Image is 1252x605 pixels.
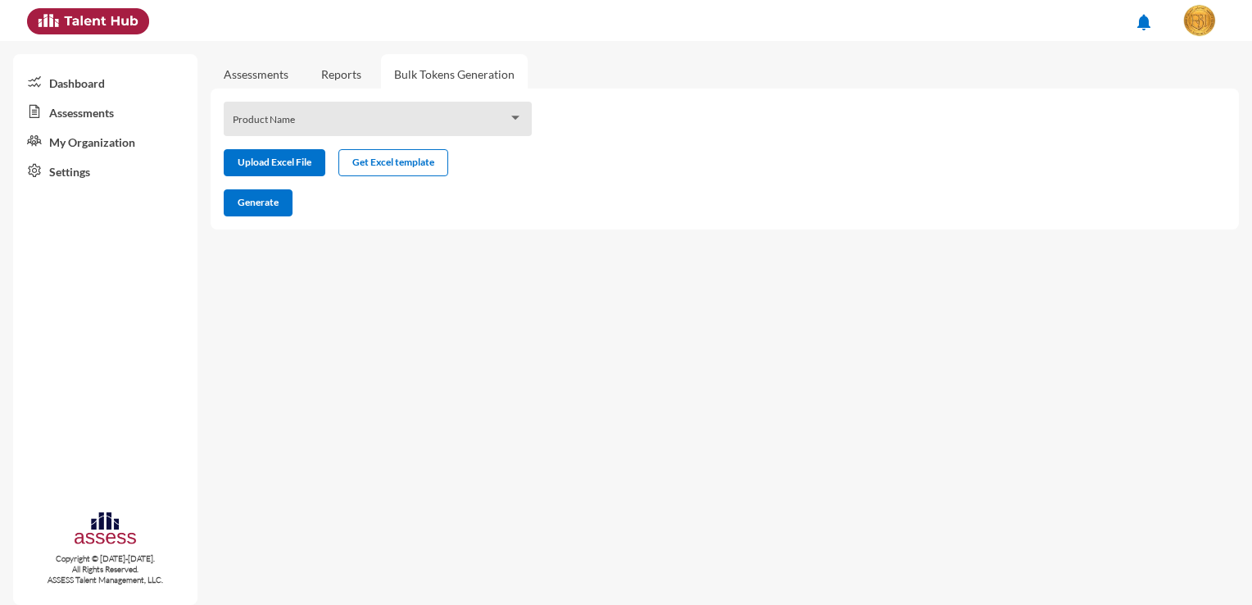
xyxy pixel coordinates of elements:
span: Generate [238,196,279,208]
a: Dashboard [13,67,197,97]
p: Copyright © [DATE]-[DATE]. All Rights Reserved. ASSESS Talent Management, LLC. [13,553,197,585]
mat-icon: notifications [1134,12,1154,32]
a: Reports [308,54,374,94]
a: Bulk Tokens Generation [381,54,528,94]
button: Upload Excel File [224,149,325,176]
span: Get Excel template [352,156,434,168]
a: My Organization [13,126,197,156]
a: Assessments [13,97,197,126]
a: Assessments [224,67,288,81]
img: assesscompany-logo.png [73,510,138,550]
a: Settings [13,156,197,185]
span: Upload Excel File [238,156,311,168]
button: Get Excel template [338,149,448,176]
button: Generate [224,189,293,216]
